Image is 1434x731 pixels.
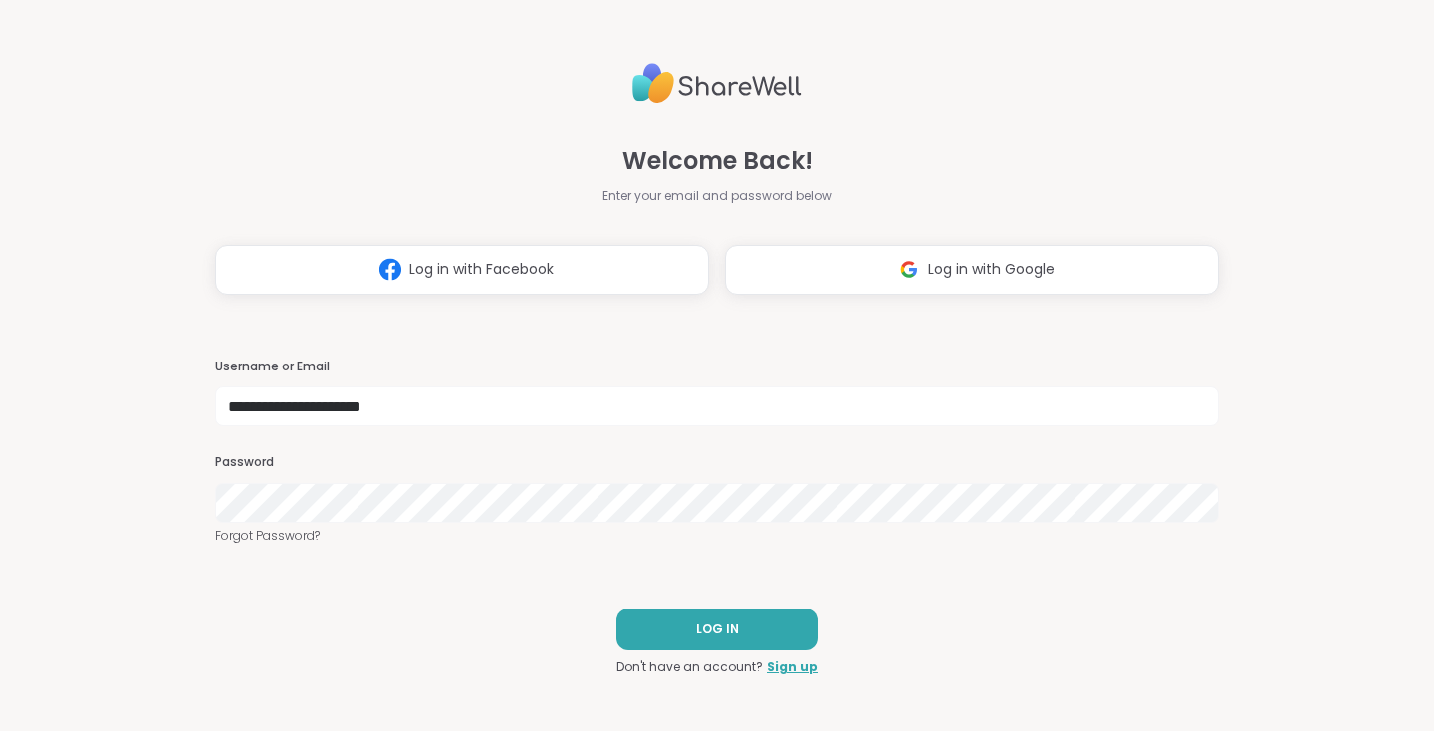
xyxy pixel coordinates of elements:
[215,245,709,295] button: Log in with Facebook
[696,620,739,638] span: LOG IN
[890,251,928,288] img: ShareWell Logomark
[602,187,832,205] span: Enter your email and password below
[616,658,763,676] span: Don't have an account?
[725,245,1219,295] button: Log in with Google
[215,454,1219,471] h3: Password
[616,609,818,650] button: LOG IN
[215,527,1219,545] a: Forgot Password?
[215,359,1219,375] h3: Username or Email
[409,259,554,280] span: Log in with Facebook
[622,143,813,179] span: Welcome Back!
[767,658,818,676] a: Sign up
[371,251,409,288] img: ShareWell Logomark
[632,55,802,112] img: ShareWell Logo
[928,259,1055,280] span: Log in with Google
